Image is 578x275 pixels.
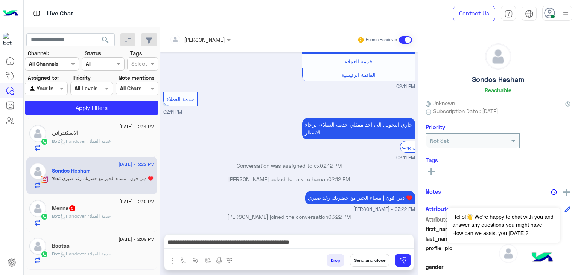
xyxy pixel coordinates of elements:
[52,168,91,174] h5: Sondos Hesham
[52,138,59,144] span: Bot
[202,254,214,266] button: create order
[177,254,190,266] button: select flow
[350,254,389,267] button: Send and close
[96,33,115,49] button: search
[525,9,534,18] img: tab
[426,263,497,271] span: gender
[529,245,555,271] img: hulul-logo.png
[52,176,59,181] span: You
[453,6,495,21] a: Contact Us
[399,257,407,264] img: send message
[426,205,452,212] h6: Attributes
[166,96,194,102] span: خدمة العملاء
[400,141,436,153] div: الرجوع الى بوت
[447,208,560,243] span: Hello!👋 We're happy to chat with you and answer any questions you might have. How can we assist y...
[29,125,46,142] img: defaultAdmin.png
[85,49,101,57] label: Status
[396,83,415,90] span: 02:11 PM
[485,44,511,69] img: defaultAdmin.png
[396,154,415,162] span: 02:11 PM
[327,254,344,267] button: Drop
[163,175,415,183] p: [PERSON_NAME] asked to talk to human
[320,162,342,169] span: 02:12 PM
[119,236,154,243] span: [DATE] - 2:09 PM
[73,74,91,82] label: Priority
[52,243,70,249] h5: Baataa
[551,189,557,195] img: notes
[3,6,18,21] img: Logo
[328,176,350,182] span: 02:12 PM
[426,215,497,223] span: Attribute Name
[163,109,182,115] span: 02:11 PM
[101,35,110,44] span: search
[41,251,48,258] img: WhatsApp
[426,188,441,195] h6: Notes
[3,33,17,46] img: 1403182699927242
[29,238,46,255] img: defaultAdmin.png
[28,49,49,57] label: Channel:
[41,213,48,220] img: WhatsApp
[32,9,41,18] img: tab
[504,9,513,18] img: tab
[119,123,154,130] span: [DATE] - 2:14 PM
[485,87,511,93] h6: Reachable
[52,251,59,257] span: Bot
[168,256,177,265] img: send attachment
[163,213,415,221] p: [PERSON_NAME] joined the conversation
[226,258,232,264] img: make a call
[41,138,48,145] img: WhatsApp
[426,99,455,107] span: Unknown
[353,206,415,213] span: [PERSON_NAME] - 03:22 PM
[28,74,59,82] label: Assigned to:
[499,244,518,263] img: defaultAdmin.png
[29,200,46,217] img: defaultAdmin.png
[29,163,46,180] img: defaultAdmin.png
[501,6,516,21] a: tab
[41,176,48,183] img: Instagram
[341,72,376,78] span: القائمة الرئيسية
[193,257,199,263] img: Trigger scenario
[52,130,78,136] h5: الاسكندراني
[69,205,75,211] span: 5
[119,74,154,82] label: Note mentions
[59,176,154,181] span: دبي فون | مساء الخير مع حضرتك رغد صبري ♥️
[426,225,497,233] span: first_name
[180,257,186,263] img: select flow
[433,107,498,115] span: Subscription Date : [DATE]
[561,9,570,18] img: profile
[426,157,570,163] h6: Tags
[328,214,351,220] span: 03:22 PM
[472,75,524,84] h5: Sondos Hesham
[59,213,111,219] span: : Handover خدمة العملاء
[47,9,73,19] p: Live Chat
[426,124,445,130] h6: Priority
[302,118,415,139] p: 15/8/2025, 2:11 PM
[119,198,154,205] span: [DATE] - 2:10 PM
[59,138,111,144] span: : Handover خدمة العملاء
[366,37,397,43] small: Human Handover
[426,244,497,261] span: profile_pic
[25,101,158,115] button: Apply Filters
[119,161,154,168] span: [DATE] - 3:22 PM
[426,235,497,243] span: last_name
[190,254,202,266] button: Trigger scenario
[59,251,111,257] span: : Handover خدمة العملاء
[499,263,571,271] span: null
[130,49,142,57] label: Tags
[52,213,59,219] span: Bot
[130,60,147,69] div: Select
[345,58,373,64] span: خدمة العملاء
[214,256,224,265] img: send voice note
[52,205,76,211] h5: Menna
[305,191,415,204] p: 15/8/2025, 3:22 PM
[163,162,415,170] p: Conversation was assigned to cx
[563,189,570,196] img: add
[205,257,211,263] img: create order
